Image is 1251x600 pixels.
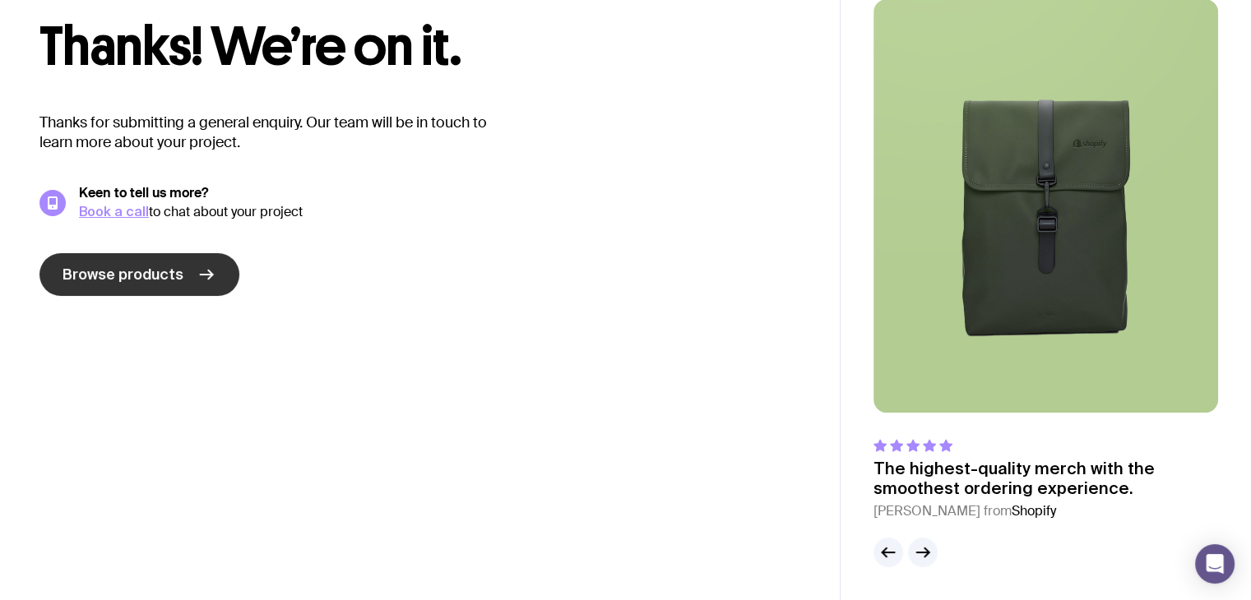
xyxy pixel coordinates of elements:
[1195,544,1235,584] div: Open Intercom Messenger
[79,204,149,219] a: Book a call
[39,14,461,79] span: Thanks! We’re on it.
[873,501,1218,521] cite: [PERSON_NAME] from
[1012,502,1056,519] span: Shopify
[873,459,1218,498] p: The highest-quality merch with the smoothest ordering experience.
[39,253,239,296] a: Browse products
[79,203,800,220] div: to chat about your project
[79,185,800,201] h5: Keen to tell us more?
[63,265,183,284] span: Browse products
[39,113,513,152] p: Thanks for submitting a general enquiry. Our team will be in touch to learn more about your project.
